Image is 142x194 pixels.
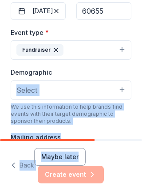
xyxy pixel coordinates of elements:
span: Select [16,84,37,96]
button: Fundraiser [11,40,131,60]
button: Select [11,80,131,100]
div: We use this information to help brands find events with their target demographic to sponsor their... [11,103,131,125]
button: Maybe later [34,148,86,166]
label: Mailing address [11,133,61,142]
button: Back [11,156,34,175]
div: Fundraiser [16,44,63,56]
button: [DATE] [11,2,66,20]
label: Event type [11,28,49,37]
input: 12345 (U.S. only) [76,2,131,20]
label: Demographic [11,68,52,77]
